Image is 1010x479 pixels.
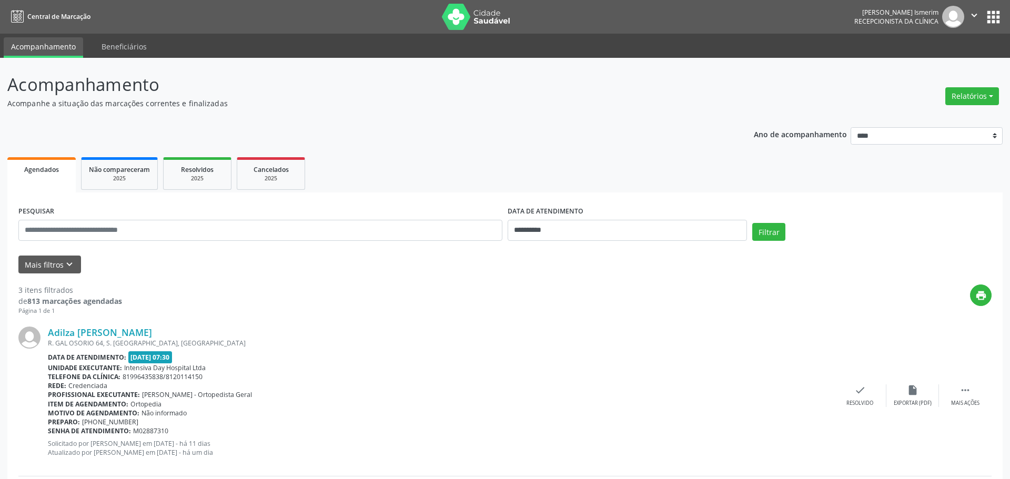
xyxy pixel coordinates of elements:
span: [PHONE_NUMBER] [82,417,138,426]
i:  [959,384,971,396]
b: Telefone da clínica: [48,372,120,381]
b: Motivo de agendamento: [48,409,139,417]
span: [DATE] 07:30 [128,351,173,363]
p: Solicitado por [PERSON_NAME] em [DATE] - há 11 dias Atualizado por [PERSON_NAME] em [DATE] - há u... [48,439,834,457]
span: Agendados [24,165,59,174]
span: [PERSON_NAME] - Ortopedista Geral [142,390,252,399]
a: Acompanhamento [4,37,83,58]
span: Central de Marcação [27,12,90,21]
p: Ano de acompanhamento [754,127,847,140]
span: Não compareceram [89,165,150,174]
button:  [964,6,984,28]
span: Não informado [142,409,187,417]
div: 2025 [89,175,150,182]
div: 2025 [245,175,297,182]
span: Credenciada [68,381,107,390]
div: Exportar (PDF) [894,400,932,407]
i: check [854,384,866,396]
button: Filtrar [752,223,785,241]
b: Unidade executante: [48,363,122,372]
button: print [970,284,992,306]
a: Adilza [PERSON_NAME] [48,327,152,338]
i: print [975,290,987,301]
span: 81996435838/8120114150 [123,372,203,381]
div: 3 itens filtrados [18,284,122,295]
div: Resolvido [846,400,873,407]
label: DATA DE ATENDIMENTO [508,203,583,220]
span: Ortopedia [130,400,161,409]
b: Profissional executante: [48,390,140,399]
div: Mais ações [951,400,979,407]
div: de [18,295,122,307]
span: Cancelados [254,165,289,174]
b: Senha de atendimento: [48,426,131,435]
b: Preparo: [48,417,80,426]
strong: 813 marcações agendadas [27,296,122,306]
button: Relatórios [945,87,999,105]
p: Acompanhe a situação das marcações correntes e finalizadas [7,98,704,109]
img: img [942,6,964,28]
i:  [968,9,980,21]
label: PESQUISAR [18,203,54,220]
span: Intensiva Day Hospital Ltda [124,363,206,372]
div: R. GAL OSORIO 64, S. [GEOGRAPHIC_DATA], [GEOGRAPHIC_DATA] [48,339,834,348]
div: 2025 [171,175,224,182]
div: [PERSON_NAME] Ismerim [854,8,938,17]
b: Item de agendamento: [48,400,128,409]
span: Resolvidos [181,165,214,174]
span: M02887310 [133,426,168,435]
i: insert_drive_file [907,384,918,396]
div: Página 1 de 1 [18,307,122,315]
i: keyboard_arrow_down [64,259,75,270]
b: Data de atendimento: [48,353,126,362]
b: Rede: [48,381,66,390]
span: Recepcionista da clínica [854,17,938,26]
img: img [18,327,41,349]
button: apps [984,8,1003,26]
a: Central de Marcação [7,8,90,25]
p: Acompanhamento [7,72,704,98]
a: Beneficiários [94,37,154,56]
button: Mais filtroskeyboard_arrow_down [18,256,81,274]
